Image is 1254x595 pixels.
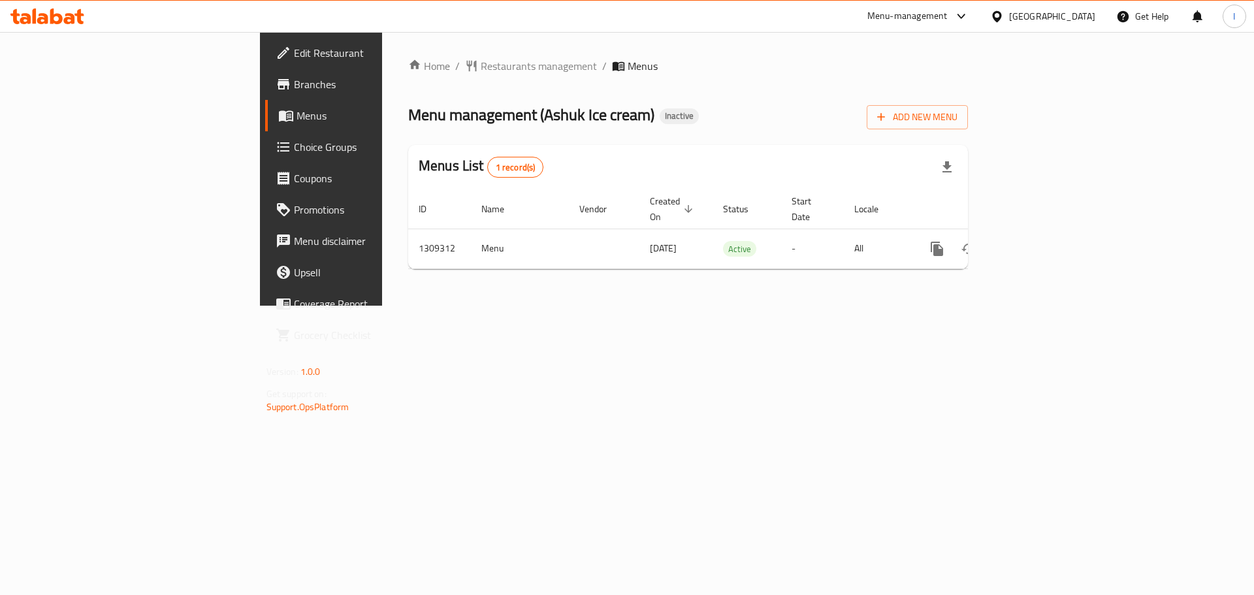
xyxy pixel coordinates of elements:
[265,257,470,288] a: Upsell
[877,109,957,125] span: Add New Menu
[265,319,470,351] a: Grocery Checklist
[723,242,756,257] span: Active
[408,189,1057,269] table: enhanced table
[294,202,459,217] span: Promotions
[408,100,654,129] span: Menu management ( Ashuk Ice cream )
[294,45,459,61] span: Edit Restaurant
[650,240,677,257] span: [DATE]
[294,139,459,155] span: Choice Groups
[266,363,298,380] span: Version:
[854,201,895,217] span: Locale
[867,105,968,129] button: Add New Menu
[487,157,544,178] div: Total records count
[471,229,569,268] td: Menu
[931,152,963,183] div: Export file
[465,58,597,74] a: Restaurants management
[294,265,459,280] span: Upsell
[265,288,470,319] a: Coverage Report
[792,193,828,225] span: Start Date
[265,194,470,225] a: Promotions
[953,233,984,265] button: Change Status
[723,201,765,217] span: Status
[650,193,697,225] span: Created On
[265,100,470,131] a: Menus
[844,229,911,268] td: All
[297,108,459,123] span: Menus
[265,131,470,163] a: Choice Groups
[294,170,459,186] span: Coupons
[781,229,844,268] td: -
[660,110,699,121] span: Inactive
[867,8,948,24] div: Menu-management
[294,327,459,343] span: Grocery Checklist
[265,163,470,194] a: Coupons
[266,398,349,415] a: Support.OpsPlatform
[723,241,756,257] div: Active
[660,108,699,124] div: Inactive
[628,58,658,74] span: Menus
[294,76,459,92] span: Branches
[265,37,470,69] a: Edit Restaurant
[300,363,321,380] span: 1.0.0
[419,156,543,178] h2: Menus List
[419,201,443,217] span: ID
[481,58,597,74] span: Restaurants management
[488,161,543,174] span: 1 record(s)
[294,296,459,312] span: Coverage Report
[266,385,327,402] span: Get support on:
[1233,9,1235,24] span: I
[408,58,968,74] nav: breadcrumb
[481,201,521,217] span: Name
[265,225,470,257] a: Menu disclaimer
[602,58,607,74] li: /
[1009,9,1095,24] div: [GEOGRAPHIC_DATA]
[294,233,459,249] span: Menu disclaimer
[579,201,624,217] span: Vendor
[911,189,1057,229] th: Actions
[265,69,470,100] a: Branches
[922,233,953,265] button: more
